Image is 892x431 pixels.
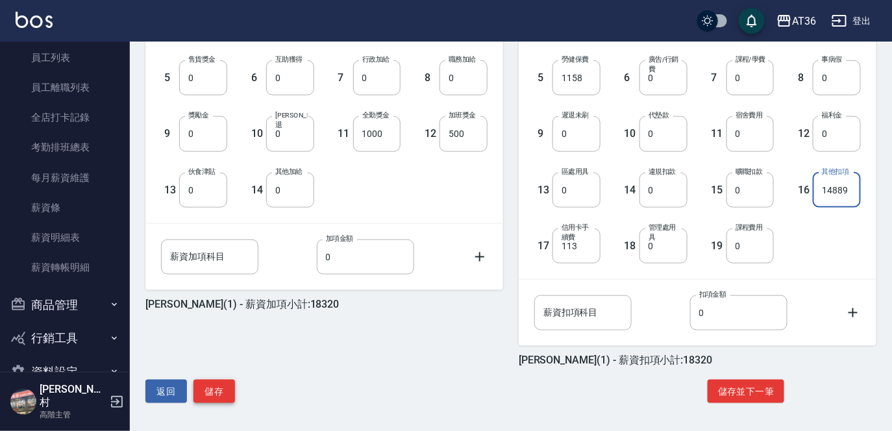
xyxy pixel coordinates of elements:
[792,13,816,29] div: AT36
[449,110,476,120] label: 加班獎金
[712,240,723,252] h5: 19
[362,110,390,120] label: 全勤獎金
[771,8,821,34] button: AT36
[10,389,36,415] img: Person
[822,167,849,177] label: 其他扣項
[5,73,125,103] a: 員工離職列表
[5,223,125,252] a: 薪資明細表
[822,55,842,64] label: 事病假
[826,9,876,33] button: 登出
[649,110,669,120] label: 代墊款
[5,321,125,355] button: 行銷工具
[164,127,176,140] h5: 9
[736,223,763,232] label: 課程費用
[193,380,235,404] button: 儲存
[425,127,436,140] h5: 12
[538,240,549,252] h5: 17
[822,110,842,120] label: 福利金
[275,55,303,64] label: 互助獲得
[425,71,436,84] h5: 8
[562,110,589,120] label: 遲退未刷
[5,163,125,193] a: 每月薪資維護
[338,127,350,140] h5: 11
[736,110,763,120] label: 宿舍費用
[649,55,680,74] label: 廣告/行銷費
[562,223,593,242] label: 信用卡手續費
[362,55,390,64] label: 行政加給
[519,354,712,366] h5: [PERSON_NAME](1) - 薪資扣項小計:18320
[538,71,549,84] h5: 5
[188,167,216,177] label: 伙食津貼
[649,167,676,177] label: 違規扣款
[40,383,106,409] h5: [PERSON_NAME]村
[5,193,125,223] a: 薪資條
[5,252,125,282] a: 薪資轉帳明細
[275,110,307,130] label: [PERSON_NAME]退
[164,71,176,84] h5: 5
[16,12,53,28] img: Logo
[625,240,636,252] h5: 18
[251,184,263,197] h5: 14
[338,71,350,84] h5: 7
[739,8,765,34] button: save
[798,127,810,140] h5: 12
[251,127,263,140] h5: 10
[699,289,726,299] label: 扣項金額
[5,103,125,132] a: 全店打卡記錄
[538,184,549,197] h5: 13
[449,55,476,64] label: 職務加給
[625,184,636,197] h5: 14
[736,167,763,177] label: 曠職扣款
[5,288,125,322] button: 商品管理
[798,184,810,197] h5: 16
[649,223,680,242] label: 管理處用具
[164,184,176,197] h5: 13
[538,127,549,140] h5: 9
[562,55,589,64] label: 勞健保費
[188,55,216,64] label: 售貨獎金
[562,167,589,177] label: 區處用具
[251,71,263,84] h5: 6
[798,71,810,84] h5: 8
[736,55,765,64] label: 課程/學費
[5,43,125,73] a: 員工列表
[40,409,106,421] p: 高階主管
[188,110,208,120] label: 獎勵金
[712,184,723,197] h5: 15
[145,298,339,310] h5: [PERSON_NAME](1) - 薪資加項小計:18320
[625,127,636,140] h5: 10
[712,127,723,140] h5: 11
[708,380,784,404] button: 儲存並下一筆
[712,71,723,84] h5: 7
[5,132,125,162] a: 考勤排班總表
[625,71,636,84] h5: 6
[326,234,353,243] label: 加項金額
[145,380,187,404] button: 返回
[5,355,125,389] button: 資料設定
[275,167,303,177] label: 其他加給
